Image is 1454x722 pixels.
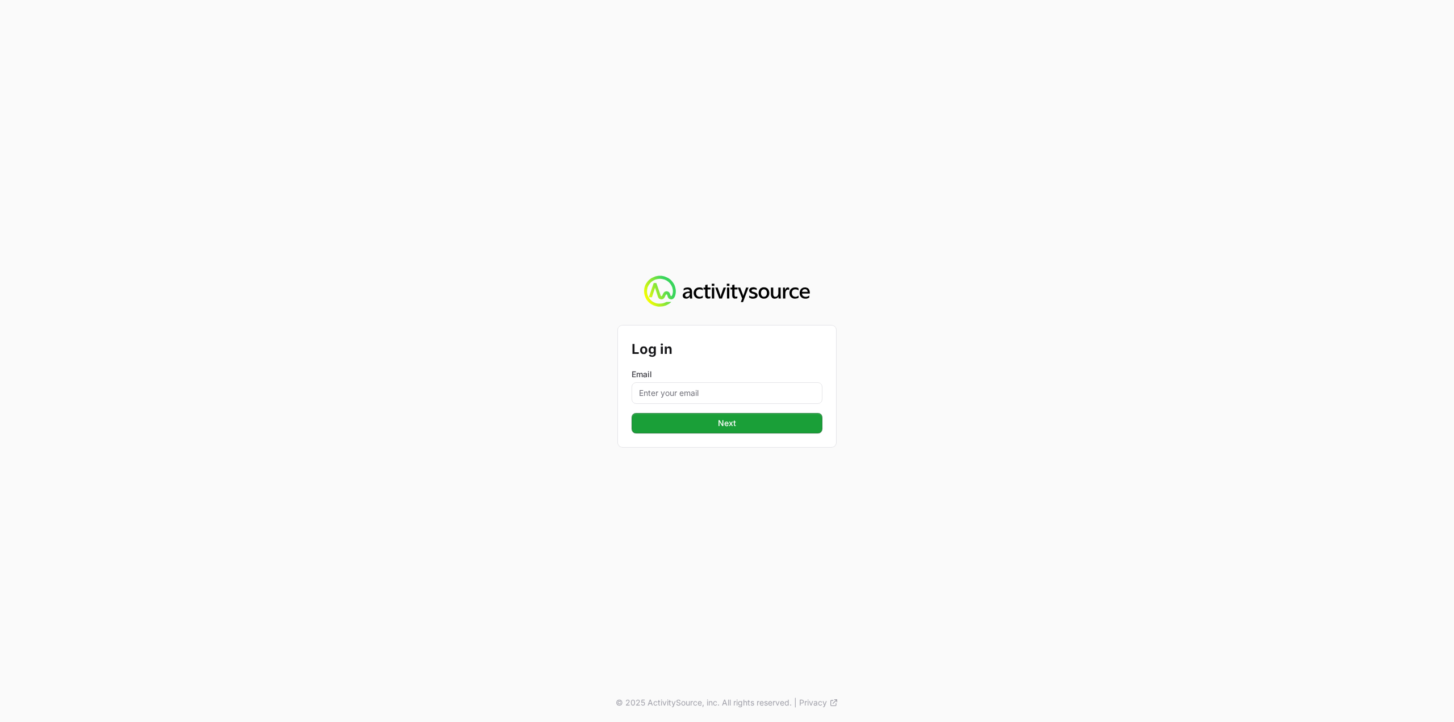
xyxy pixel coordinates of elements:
[794,697,797,708] span: |
[632,382,822,404] input: Enter your email
[644,276,809,307] img: Activity Source
[632,413,822,433] button: Next
[632,339,822,360] h2: Log in
[632,369,822,380] label: Email
[799,697,838,708] a: Privacy
[718,416,736,430] span: Next
[616,697,792,708] p: © 2025 ActivitySource, inc. All rights reserved.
